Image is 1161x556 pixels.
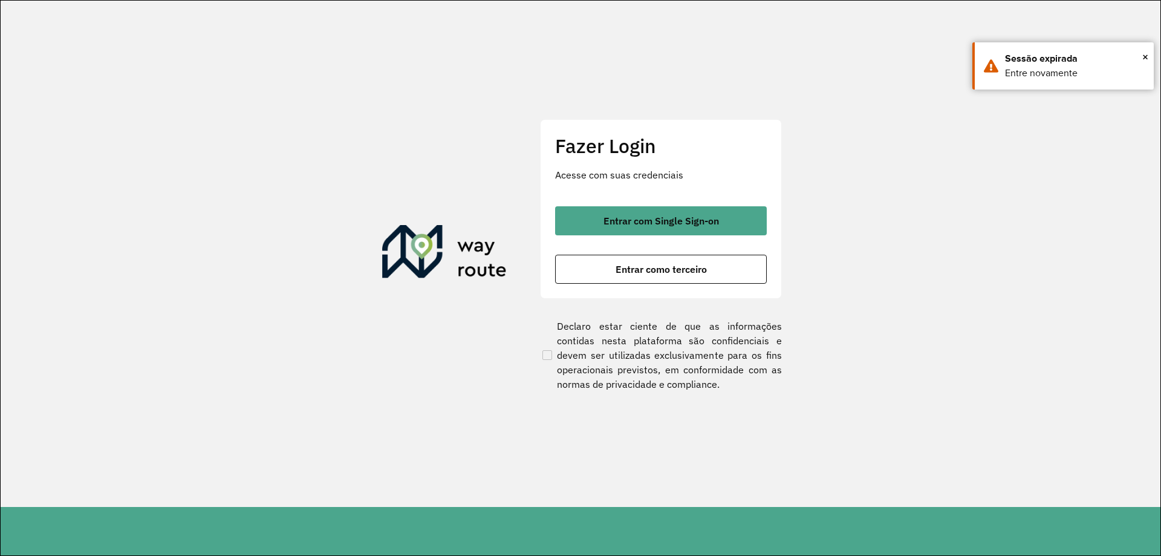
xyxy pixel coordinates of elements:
label: Declaro estar ciente de que as informações contidas nesta plataforma são confidenciais e devem se... [540,319,782,391]
span: Entrar como terceiro [616,264,707,274]
img: Roteirizador AmbevTech [382,225,507,283]
span: × [1142,48,1148,66]
h2: Fazer Login [555,134,767,157]
div: Sessão expirada [1005,51,1145,66]
p: Acesse com suas credenciais [555,168,767,182]
button: Close [1142,48,1148,66]
div: Entre novamente [1005,66,1145,80]
span: Entrar com Single Sign-on [603,216,719,226]
button: button [555,206,767,235]
button: button [555,255,767,284]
